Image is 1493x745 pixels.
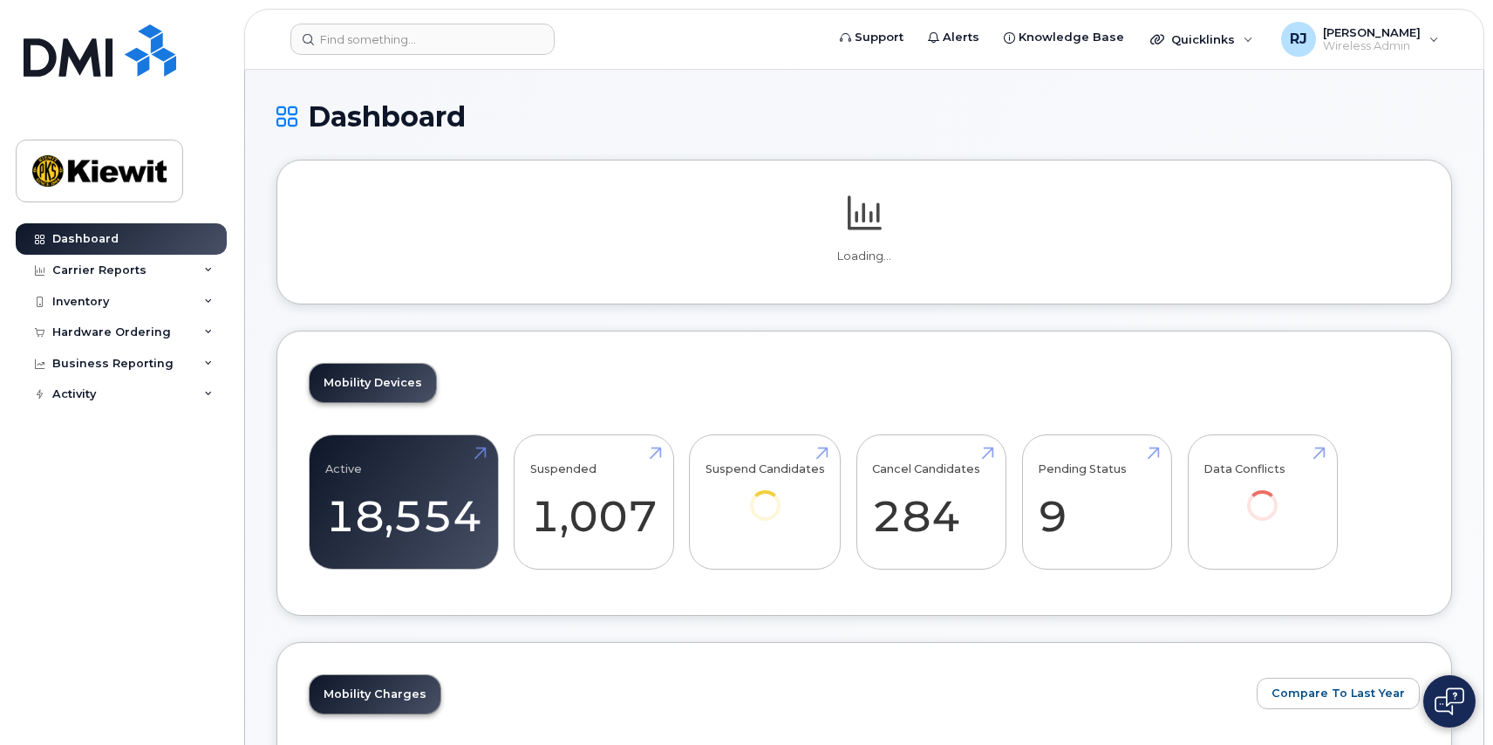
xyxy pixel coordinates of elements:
a: Data Conflicts [1203,445,1321,545]
a: Mobility Charges [310,675,440,714]
h1: Dashboard [276,101,1452,132]
a: Mobility Devices [310,364,436,402]
button: Compare To Last Year [1257,678,1420,709]
a: Pending Status 9 [1038,445,1156,560]
a: Suspended 1,007 [530,445,658,560]
img: Open chat [1435,687,1464,715]
span: Compare To Last Year [1271,685,1405,701]
a: Cancel Candidates 284 [872,445,990,560]
a: Active 18,554 [325,445,482,560]
p: Loading... [309,249,1420,264]
a: Suspend Candidates [706,445,825,545]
